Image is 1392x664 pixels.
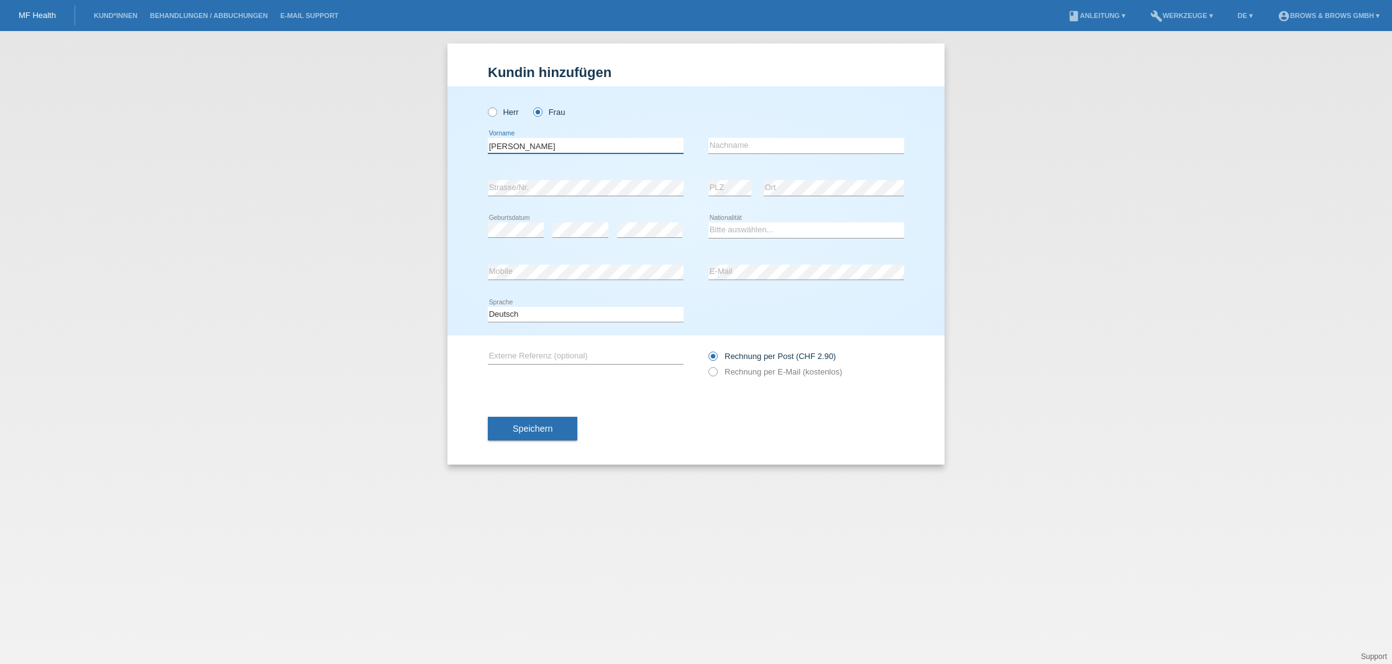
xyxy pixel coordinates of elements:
[1150,10,1163,22] i: build
[533,107,565,117] label: Frau
[708,367,717,383] input: Rechnung per E-Mail (kostenlos)
[488,417,577,440] button: Speichern
[708,352,836,361] label: Rechnung per Post (CHF 2.90)
[513,424,552,434] span: Speichern
[708,367,842,376] label: Rechnung per E-Mail (kostenlos)
[1061,12,1132,19] a: bookAnleitung ▾
[88,12,144,19] a: Kund*innen
[1232,12,1259,19] a: DE ▾
[533,107,541,116] input: Frau
[1144,12,1219,19] a: buildWerkzeuge ▾
[1278,10,1290,22] i: account_circle
[144,12,274,19] a: Behandlungen / Abbuchungen
[274,12,345,19] a: E-Mail Support
[19,11,56,20] a: MF Health
[708,352,717,367] input: Rechnung per Post (CHF 2.90)
[488,107,519,117] label: Herr
[1068,10,1080,22] i: book
[1361,652,1387,661] a: Support
[488,65,904,80] h1: Kundin hinzufügen
[488,107,496,116] input: Herr
[1271,12,1386,19] a: account_circleBrows & Brows GmbH ▾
